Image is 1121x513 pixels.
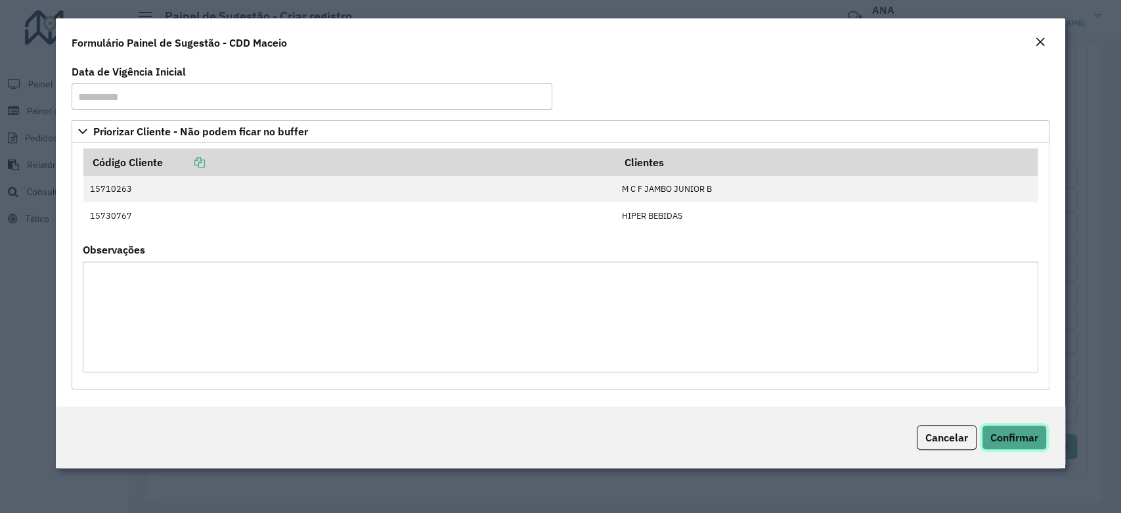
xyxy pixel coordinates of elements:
[72,35,287,51] h4: Formulário Painel de Sugestão - CDD Maceio
[925,431,968,444] span: Cancelar
[1031,34,1049,51] button: Close
[917,425,977,450] button: Cancelar
[615,148,1038,176] th: Clientes
[1035,37,1045,47] em: Fechar
[615,176,1038,202] td: M C F JAMBO JUNIOR B
[93,126,308,137] span: Priorizar Cliente - Não podem ficar no buffer
[83,202,615,229] td: 15730767
[72,143,1049,390] div: Priorizar Cliente - Não podem ficar no buffer
[990,431,1038,444] span: Confirmar
[72,64,186,79] label: Data de Vigência Inicial
[83,148,615,176] th: Código Cliente
[83,242,145,257] label: Observações
[615,202,1038,229] td: HIPER BEBIDAS
[72,120,1049,143] a: Priorizar Cliente - Não podem ficar no buffer
[83,176,615,202] td: 15710263
[982,425,1047,450] button: Confirmar
[163,156,205,169] a: Copiar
